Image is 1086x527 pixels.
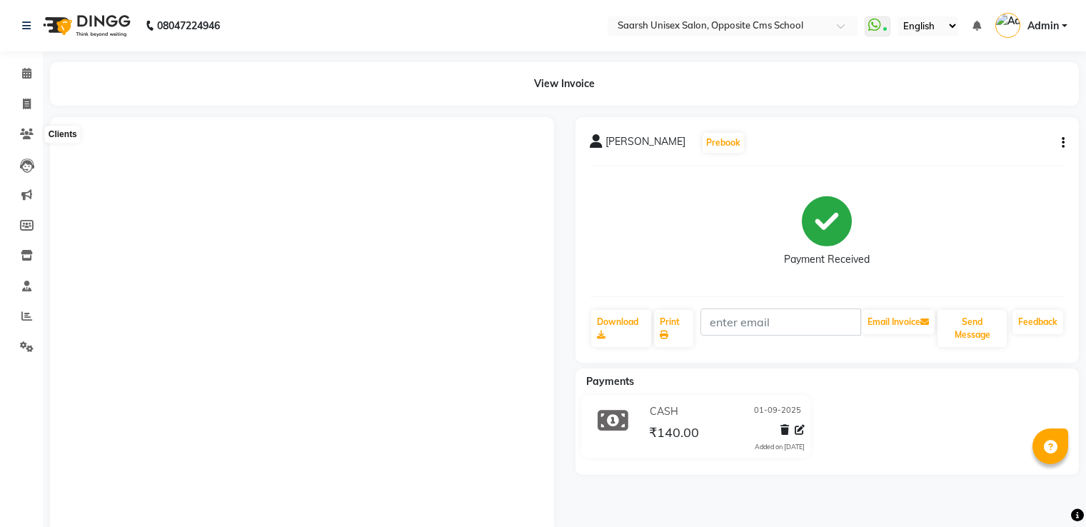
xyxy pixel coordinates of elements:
img: Admin [995,13,1020,38]
button: Prebook [703,133,744,153]
span: 01-09-2025 [754,404,801,419]
div: Clients [45,126,81,144]
iframe: chat widget [1026,470,1072,513]
b: 08047224946 [157,6,220,46]
button: Send Message [937,310,1007,347]
span: ₹140.00 [649,424,699,444]
div: Payment Received [784,252,870,267]
button: Email Invoice [862,310,935,334]
div: View Invoice [50,62,1079,106]
span: Admin [1027,19,1059,34]
span: CASH [650,404,678,419]
span: Payments [586,375,634,388]
a: Feedback [1012,310,1063,334]
img: logo [36,6,134,46]
div: Added on [DATE] [755,442,805,452]
a: Print [654,310,693,347]
a: Download [591,310,652,347]
input: enter email [700,308,861,336]
span: [PERSON_NAME] [605,134,685,154]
